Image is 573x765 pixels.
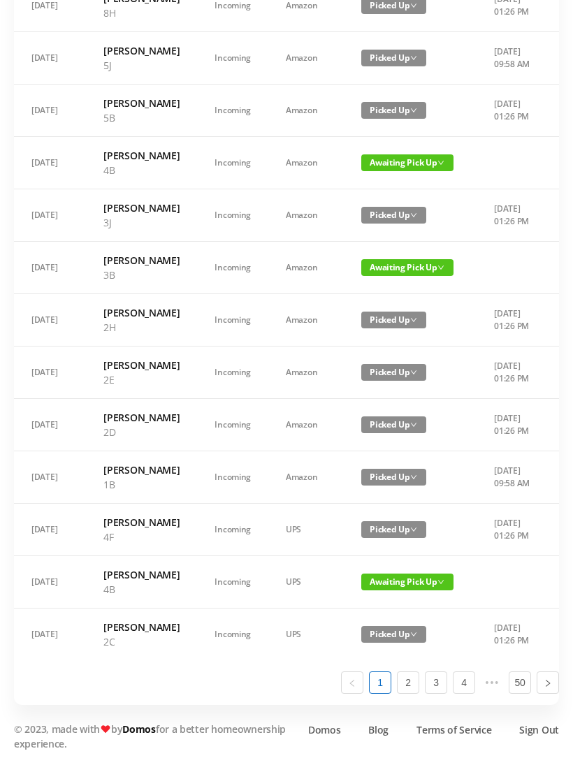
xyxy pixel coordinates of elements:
[481,671,503,694] span: •••
[519,722,559,737] a: Sign Out
[481,671,503,694] li: Next 5 Pages
[197,32,268,85] td: Incoming
[103,305,180,320] h6: [PERSON_NAME]
[268,189,344,242] td: Amazon
[103,567,180,582] h6: [PERSON_NAME]
[197,347,268,399] td: Incoming
[103,320,180,335] p: 2H
[361,312,426,328] span: Picked Up
[103,410,180,425] h6: [PERSON_NAME]
[197,137,268,189] td: Incoming
[14,451,86,504] td: [DATE]
[103,43,180,58] h6: [PERSON_NAME]
[197,189,268,242] td: Incoming
[14,556,86,609] td: [DATE]
[477,609,550,660] td: [DATE] 01:26 PM
[268,504,344,556] td: UPS
[103,462,180,477] h6: [PERSON_NAME]
[103,6,180,20] p: 8H
[103,148,180,163] h6: [PERSON_NAME]
[268,609,344,660] td: UPS
[103,201,180,215] h6: [PERSON_NAME]
[197,399,268,451] td: Incoming
[410,54,417,61] i: icon: down
[103,425,180,439] p: 2D
[14,294,86,347] td: [DATE]
[103,634,180,649] p: 2C
[14,85,86,137] td: [DATE]
[361,259,454,276] span: Awaiting Pick Up
[14,137,86,189] td: [DATE]
[477,294,550,347] td: [DATE] 01:26 PM
[361,207,426,224] span: Picked Up
[103,515,180,530] h6: [PERSON_NAME]
[361,50,426,66] span: Picked Up
[416,722,491,737] a: Terms of Service
[453,671,475,694] li: 4
[348,679,356,687] i: icon: left
[197,556,268,609] td: Incoming
[537,671,559,694] li: Next Page
[477,32,550,85] td: [DATE] 09:58 AM
[361,521,426,538] span: Picked Up
[361,154,454,171] span: Awaiting Pick Up
[103,163,180,177] p: 4B
[268,347,344,399] td: Amazon
[509,671,531,694] li: 50
[368,722,389,737] a: Blog
[341,671,363,694] li: Previous Page
[103,477,180,492] p: 1B
[103,530,180,544] p: 4F
[14,722,293,751] p: © 2023, made with by for a better homeownership experience.
[477,85,550,137] td: [DATE] 01:26 PM
[268,85,344,137] td: Amazon
[268,242,344,294] td: Amazon
[103,358,180,372] h6: [PERSON_NAME]
[410,421,417,428] i: icon: down
[361,626,426,643] span: Picked Up
[477,347,550,399] td: [DATE] 01:26 PM
[544,679,552,687] i: icon: right
[268,399,344,451] td: Amazon
[308,722,341,737] a: Domos
[14,399,86,451] td: [DATE]
[103,96,180,110] h6: [PERSON_NAME]
[410,107,417,114] i: icon: down
[268,556,344,609] td: UPS
[361,469,426,486] span: Picked Up
[398,672,419,693] a: 2
[509,672,530,693] a: 50
[410,212,417,219] i: icon: down
[477,189,550,242] td: [DATE] 01:26 PM
[397,671,419,694] li: 2
[197,609,268,660] td: Incoming
[477,399,550,451] td: [DATE] 01:26 PM
[437,159,444,166] i: icon: down
[197,451,268,504] td: Incoming
[410,316,417,323] i: icon: down
[197,242,268,294] td: Incoming
[410,2,417,9] i: icon: down
[410,526,417,533] i: icon: down
[410,631,417,638] i: icon: down
[410,369,417,376] i: icon: down
[268,137,344,189] td: Amazon
[103,582,180,597] p: 4B
[361,574,454,590] span: Awaiting Pick Up
[14,504,86,556] td: [DATE]
[103,58,180,73] p: 5J
[14,347,86,399] td: [DATE]
[369,671,391,694] li: 1
[14,609,86,660] td: [DATE]
[268,294,344,347] td: Amazon
[437,264,444,271] i: icon: down
[122,722,156,736] a: Domos
[361,416,426,433] span: Picked Up
[370,672,391,693] a: 1
[197,85,268,137] td: Incoming
[14,32,86,85] td: [DATE]
[14,242,86,294] td: [DATE]
[103,620,180,634] h6: [PERSON_NAME]
[103,110,180,125] p: 5B
[103,253,180,268] h6: [PERSON_NAME]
